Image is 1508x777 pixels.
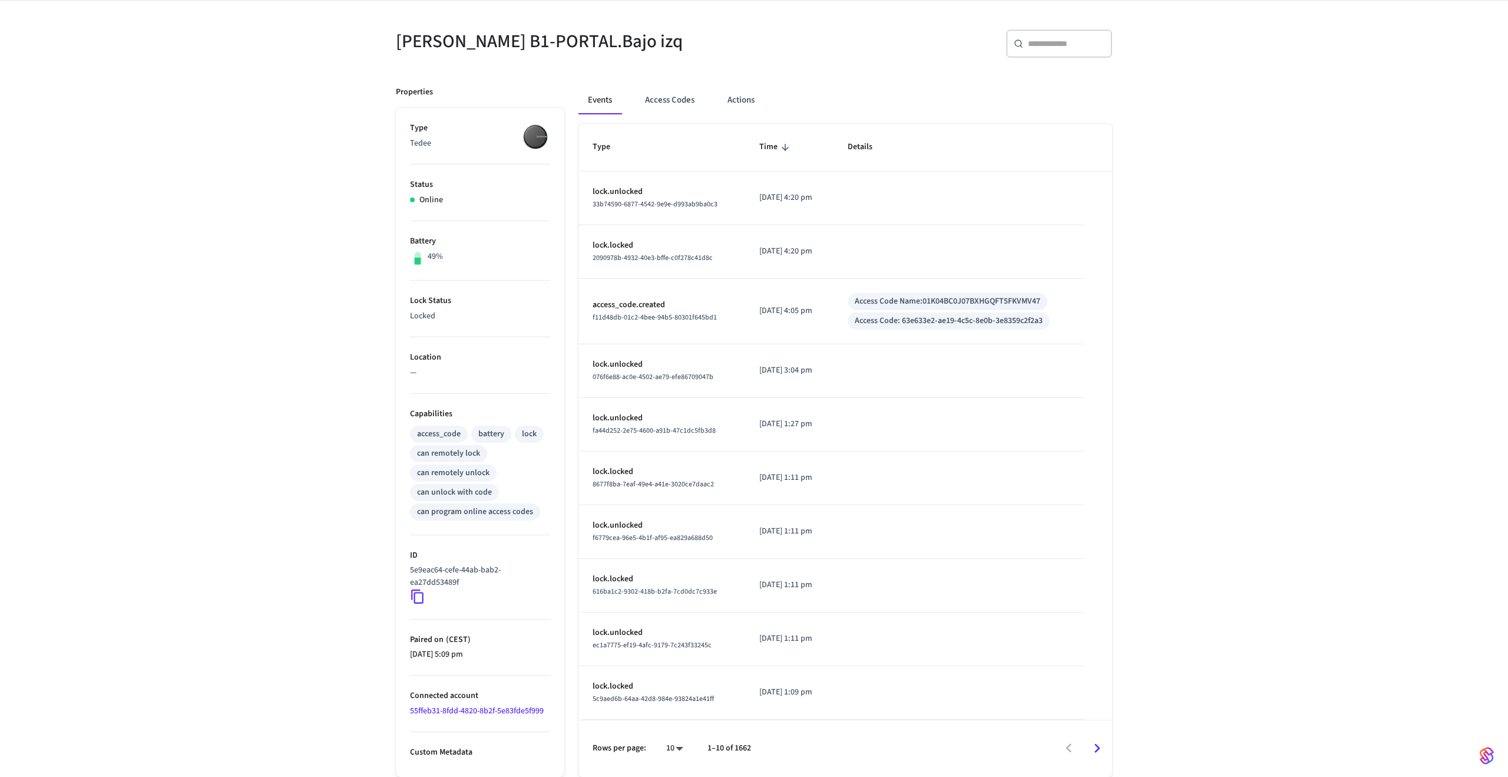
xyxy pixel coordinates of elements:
[848,138,888,156] span: Details
[396,86,433,98] p: Properties
[759,305,819,317] p: [DATE] 4:05 pm
[417,428,461,440] div: access_code
[759,192,819,204] p: [DATE] 4:20 pm
[593,426,716,436] span: fa44d252-2e75-4600-a91b-47c1dc5fb3d8
[417,506,533,518] div: can program online access codes
[593,358,731,371] p: lock.unlocked
[759,245,819,258] p: [DATE] 4:20 pm
[660,740,689,757] div: 10
[593,694,714,704] span: 5c9aed6b-64aa-42d8-984e-93824a1e41ff
[593,519,731,532] p: lock.unlocked
[478,428,504,440] div: battery
[593,627,731,639] p: lock.unlocked
[718,86,764,114] button: Actions
[593,239,731,252] p: lock.locked
[417,467,490,479] div: can remotely unlock
[410,351,550,364] p: Location
[410,179,550,191] p: Status
[855,295,1040,308] div: Access Code Name: 01K04BC0J07BXHGQFT5FKVMV47
[419,194,443,206] p: Online
[759,418,819,430] p: [DATE] 1:27 pm
[593,412,731,424] p: lock.unlocked
[444,634,471,646] span: ( CEST )
[759,686,819,699] p: [DATE] 1:09 pm
[410,564,545,589] p: 5e9eac64-cefe-44ab-bab2-ea27dd53489f
[522,428,537,440] div: lock
[578,124,1112,719] table: sticky table
[578,86,1112,114] div: ant example
[593,479,714,489] span: 8677f8ba-7eaf-49e4-a41e-3020ce7daac2
[410,690,550,702] p: Connected account
[855,315,1043,327] div: Access Code: 63e633e2-ae19-4c5c-8e0b-3e8359c2f2a3
[578,86,621,114] button: Events
[593,573,731,585] p: lock.locked
[417,447,480,460] div: can remotely lock
[410,408,550,420] p: Capabilities
[593,138,626,156] span: Type
[593,199,717,209] span: 33b74590-6877-4542-9e9e-d993ab9ba0c3
[759,579,819,591] p: [DATE] 1:11 pm
[759,525,819,538] p: [DATE] 1:11 pm
[521,122,550,152] img: Tedee Smart Lock
[593,587,717,597] span: 616ba1c2-9302-418b-b2fa-7cd0dc7c933e
[759,138,793,156] span: Time
[1480,746,1494,765] img: SeamLogoGradient.69752ec5.svg
[410,235,550,248] p: Battery
[1083,735,1111,762] button: Go to next page
[428,251,443,263] p: 49%
[410,648,550,661] p: [DATE] 5:09 pm
[759,633,819,645] p: [DATE] 1:11 pm
[410,549,550,562] p: ID
[759,364,819,377] p: [DATE] 3:04 pm
[396,29,747,54] h5: [PERSON_NAME] B1-PORTAL.Bajo izq
[759,472,819,484] p: [DATE] 1:11 pm
[410,705,544,717] a: 55ffeb31-8fdd-4820-8b2f-5e83fde5f999
[410,137,550,150] p: Tedee
[593,742,646,755] p: Rows per page:
[593,312,717,322] span: f11d48db-01c2-4bee-94b5-80301f645bd1
[417,486,492,499] div: can unlock with code
[593,466,731,478] p: lock.locked
[410,310,550,322] p: Locked
[593,299,731,311] p: access_code.created
[593,640,712,650] span: ec1a7775-ef19-4afc-9179-7c243f33245c
[410,634,550,646] p: Paired on
[636,86,704,114] button: Access Codes
[707,742,751,755] p: 1–10 of 1662
[593,680,731,693] p: lock.locked
[410,746,550,759] p: Custom Metadata
[593,186,731,198] p: lock.unlocked
[593,533,713,543] span: f6779cea-96e5-4b1f-af95-ea829a688d50
[593,372,713,382] span: 076f6e88-ac0e-4502-ae79-efe86709047b
[410,295,550,307] p: Lock Status
[593,253,713,263] span: 2090978b-4932-40e3-bffe-c0f278c41d8c
[410,367,550,379] p: —
[410,122,550,134] p: Type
